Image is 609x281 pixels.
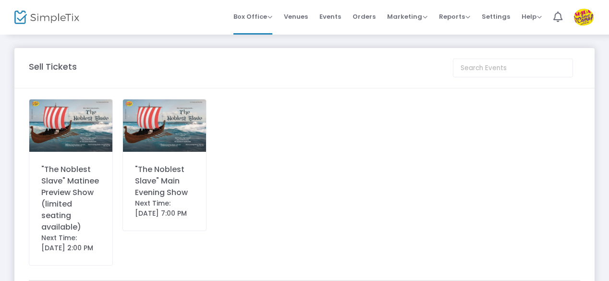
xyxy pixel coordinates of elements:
span: Box Office [233,12,272,21]
span: Help [522,12,542,21]
span: Reports [439,12,470,21]
img: thenoblestslaveticketingwebsiteversion.jpg [29,99,112,152]
input: Search Events [453,59,573,77]
span: Events [319,4,341,29]
div: Next Time: [DATE] 2:00 PM [41,233,100,253]
span: Orders [353,4,376,29]
div: Next Time: [DATE] 7:00 PM [135,198,194,219]
m-panel-title: Sell Tickets [29,60,77,73]
span: Settings [482,4,510,29]
span: Marketing [387,12,427,21]
div: "The Noblest Slave" Matinee Preview Show (limited seating available) [41,164,100,233]
div: "The Noblest Slave" Main Evening Show [135,164,194,198]
img: Thenoblestslaveticketingwebsiteversion.png [123,99,206,152]
span: Venues [284,4,308,29]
